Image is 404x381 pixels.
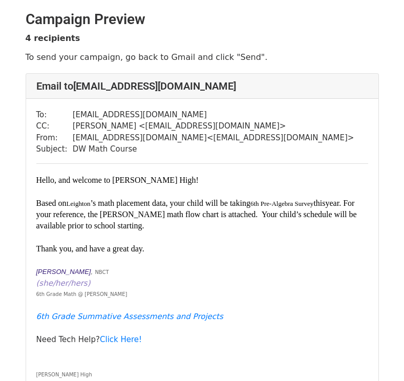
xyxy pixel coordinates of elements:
[26,33,80,43] strong: 4 recipients
[73,132,354,144] td: [EMAIL_ADDRESS][DOMAIN_NAME] < [EMAIL_ADDRESS][DOMAIN_NAME] >
[100,335,142,344] a: Click Here!
[67,200,91,207] span: Leighton
[36,174,368,186] div: ​
[313,199,325,207] font: this
[36,312,223,321] a: 6th Grade Summative Assessments and Projects
[36,372,92,377] span: [PERSON_NAME] High
[36,268,91,276] i: [PERSON_NAME]
[250,200,313,207] span: ​6th Pre-Algebra Survey
[36,291,127,297] font: 6th Grade Math @ [PERSON_NAME]
[73,143,354,155] td: DW Math Course
[91,268,93,276] font: ,
[26,52,379,62] p: To send your campaign, go back to Gmail and click "Send".
[36,132,73,144] td: From:
[36,199,67,207] font: Based on
[36,244,144,253] span: Thank you, and have a great day.
[36,120,73,132] td: CC:
[95,269,109,275] font: NBCT
[36,143,73,155] td: Subject:
[36,80,368,92] h4: Email to [EMAIL_ADDRESS][DOMAIN_NAME]
[36,199,359,230] span: year. For your reference, the [PERSON_NAME] math flow chart is attached. Your child’s schedule wi...
[36,176,199,184] span: Hello, and welcome to [PERSON_NAME] High!
[26,11,379,28] h2: Campaign Preview
[36,279,91,288] font: (she/her/hers)
[36,334,368,346] div: Need Tech Help?
[73,109,354,121] td: [EMAIL_ADDRESS][DOMAIN_NAME]
[36,109,73,121] td: To:
[67,199,314,207] font: ’s math placement data, your child will be taking
[73,120,354,132] td: [PERSON_NAME] < [EMAIL_ADDRESS][DOMAIN_NAME] >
